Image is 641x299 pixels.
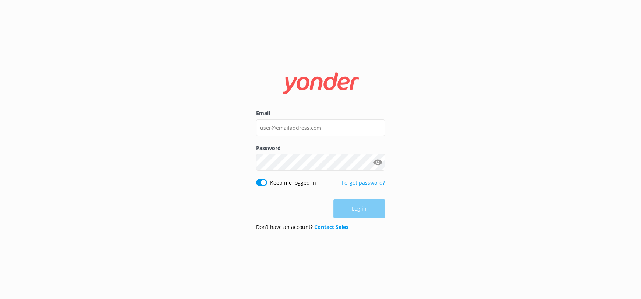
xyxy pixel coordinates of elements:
label: Password [256,144,385,152]
label: Keep me logged in [270,179,316,187]
a: Contact Sales [314,223,348,230]
button: Show password [370,155,385,170]
p: Don’t have an account? [256,223,348,231]
label: Email [256,109,385,117]
input: user@emailaddress.com [256,119,385,136]
a: Forgot password? [342,179,385,186]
